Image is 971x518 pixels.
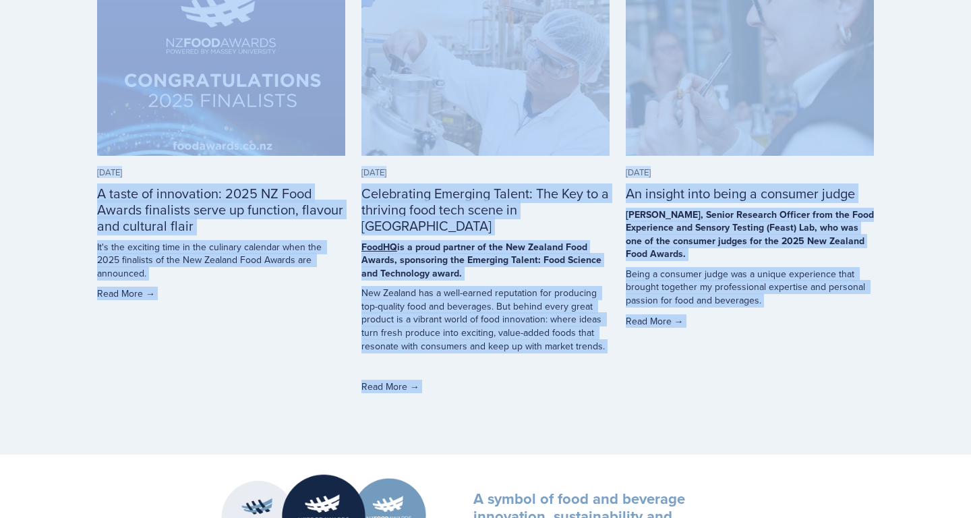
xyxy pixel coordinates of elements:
[97,287,345,300] a: Read More →
[97,166,122,178] time: [DATE]
[97,183,343,235] a: A taste of innovation: 2025 NZ Food Awards finalists serve up function, flavour and cultural flair
[361,240,601,280] strong: is a proud partner of the New Zealand Food Awards, sponsoring the Emerging Talent: Food Science a...
[97,241,345,281] p: It's the exciting time in the culinary calendar when the 2025 finalists of the New Zealand Food A...
[626,314,874,328] a: Read More →
[626,208,874,261] strong: [PERSON_NAME], Senior Research Officer from the Food Experience and Sensory Testing (Feast) Lab, ...
[361,380,610,393] a: Read More →
[361,287,610,353] p: New Zealand has a well-earned reputation for producing top-quality food and beverages. But behind...
[626,166,651,178] time: [DATE]
[361,183,609,235] a: Celebrating Emerging Talent: The Key to a thriving food tech scene in [GEOGRAPHIC_DATA]
[626,268,874,308] p: Being a consumer judge was a unique experience that brought together my professional expertise an...
[626,183,855,203] a: An insight into being a consumer judge
[361,166,386,178] time: [DATE]
[361,240,397,254] a: FoodHQ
